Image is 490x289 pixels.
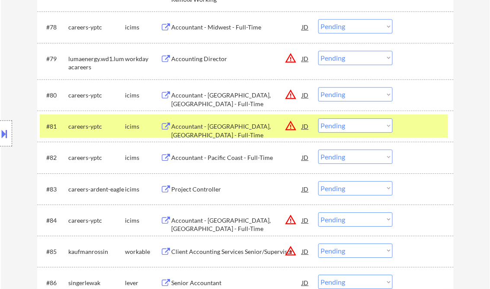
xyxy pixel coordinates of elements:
[125,247,161,256] div: workable
[172,153,302,162] div: Accountant - Pacific Coast - Full-Time
[301,51,310,66] div: JD
[172,247,302,256] div: Client Accounting Services Senior/Supervisor
[125,23,161,32] div: icims
[285,245,297,257] button: warning_amber
[301,244,310,259] div: JD
[172,279,302,287] div: Senior Accountant
[301,181,310,197] div: JD
[172,185,302,194] div: Project Controller
[285,88,297,101] button: warning_amber
[172,122,302,139] div: Accountant - [GEOGRAPHIC_DATA], [GEOGRAPHIC_DATA] - Full-Time
[69,23,125,32] div: careers-yptc
[301,19,310,35] div: JD
[172,23,302,32] div: Accountant - Midwest - Full-Time
[301,149,310,165] div: JD
[285,52,297,64] button: warning_amber
[69,247,125,256] div: kaufmanrossin
[69,279,125,287] div: singerlewak
[125,216,161,225] div: icims
[301,87,310,103] div: JD
[47,279,62,287] div: #86
[301,118,310,134] div: JD
[285,120,297,132] button: warning_amber
[47,216,62,225] div: #84
[172,91,302,108] div: Accountant - [GEOGRAPHIC_DATA], [GEOGRAPHIC_DATA] - Full-Time
[172,55,302,63] div: Accounting Director
[69,216,125,225] div: careers-yptc
[301,212,310,228] div: JD
[285,214,297,226] button: warning_amber
[125,279,161,287] div: lever
[172,216,302,233] div: Accountant - [GEOGRAPHIC_DATA], [GEOGRAPHIC_DATA] - Full-Time
[47,23,62,32] div: #78
[47,247,62,256] div: #85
